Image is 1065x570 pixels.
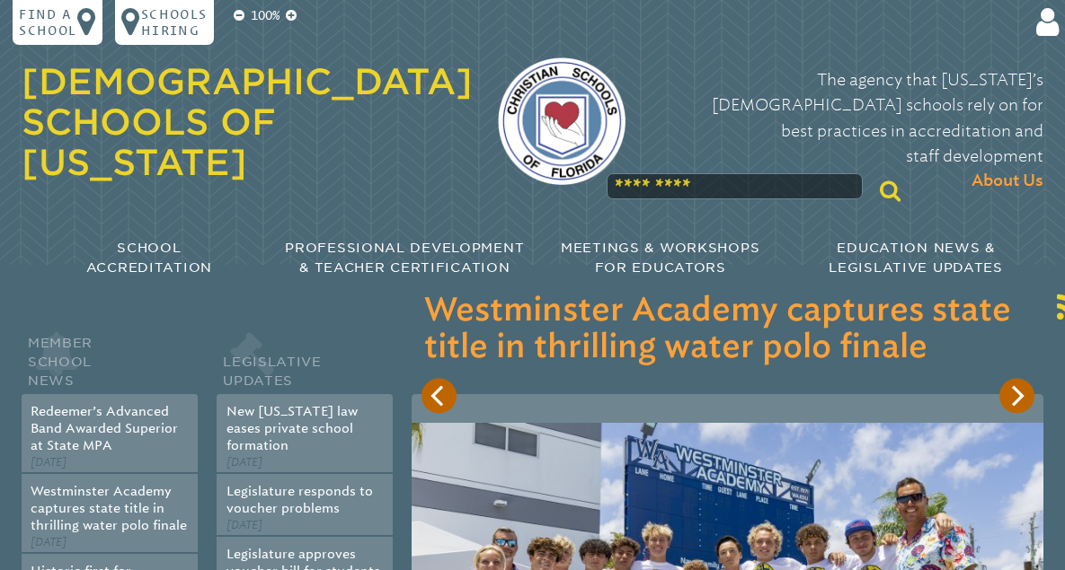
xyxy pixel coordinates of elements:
[247,6,282,25] p: 100%
[498,57,626,185] img: csf-logo-web-colors.png
[86,240,212,274] span: School Accreditation
[226,518,262,531] span: [DATE]
[31,535,67,548] span: [DATE]
[422,378,457,413] button: Previous
[22,329,198,394] h2: Member School News
[22,60,473,183] a: [DEMOGRAPHIC_DATA] Schools of [US_STATE]
[829,240,1003,274] span: Education News & Legislative Updates
[226,455,262,469] span: [DATE]
[972,169,1043,194] span: About Us
[19,6,77,39] p: Find a school
[217,329,393,394] h2: Legislative Updates
[31,403,178,453] a: Redeemer’s Advanced Band Awarded Superior at State MPA
[31,455,67,469] span: [DATE]
[285,240,524,274] span: Professional Development & Teacher Certification
[999,378,1034,413] button: Next
[31,483,187,533] a: Westminster Academy captures state title in thrilling water polo finale
[141,6,208,39] p: Schools Hiring
[652,67,1044,195] p: The agency that [US_STATE]’s [DEMOGRAPHIC_DATA] schools rely on for best practices in accreditati...
[226,403,358,453] a: New [US_STATE] law eases private school formation
[226,483,373,516] a: Legislature responds to voucher problems
[424,294,1031,367] h3: Westminster Academy captures state title in thrilling water polo finale
[561,240,759,274] span: Meetings & Workshops for Educators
